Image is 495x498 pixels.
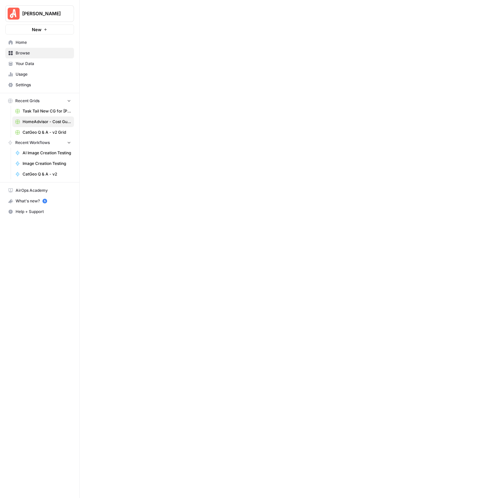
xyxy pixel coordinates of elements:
[16,50,71,56] span: Browse
[8,8,20,20] img: Angi Logo
[32,26,41,33] span: New
[5,37,74,48] a: Home
[23,150,71,156] span: AI Image Creation Testing
[12,127,74,138] a: CatGeo Q & A - v2 Grid
[5,48,74,58] a: Browse
[5,96,74,106] button: Recent Grids
[23,119,71,125] span: HomeAdvisor - Cost Guide Updates
[42,199,47,203] a: 5
[5,196,74,206] button: What's new? 5
[6,196,74,206] div: What's new?
[16,71,71,77] span: Usage
[16,61,71,67] span: Your Data
[5,5,74,22] button: Workspace: Angi
[5,58,74,69] a: Your Data
[16,39,71,45] span: Home
[16,187,71,193] span: AirOps Academy
[23,108,71,114] span: Task Tail New CG for [PERSON_NAME] Grid
[22,10,62,17] span: [PERSON_NAME]
[5,206,74,217] button: Help + Support
[12,116,74,127] a: HomeAdvisor - Cost Guide Updates
[15,140,50,146] span: Recent Workflows
[23,171,71,177] span: CatGeo Q & A - v2
[12,106,74,116] a: Task Tail New CG for [PERSON_NAME] Grid
[23,129,71,135] span: CatGeo Q & A - v2 Grid
[12,158,74,169] a: Image Creation Testing
[5,69,74,80] a: Usage
[5,138,74,148] button: Recent Workflows
[23,161,71,167] span: Image Creation Testing
[5,25,74,35] button: New
[12,148,74,158] a: AI Image Creation Testing
[15,98,39,104] span: Recent Grids
[16,209,71,215] span: Help + Support
[16,82,71,88] span: Settings
[5,80,74,90] a: Settings
[5,185,74,196] a: AirOps Academy
[44,199,45,203] text: 5
[12,169,74,179] a: CatGeo Q & A - v2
